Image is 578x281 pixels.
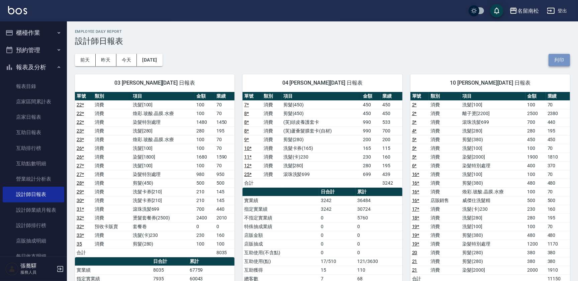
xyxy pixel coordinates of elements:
[546,196,570,205] td: 500
[131,153,195,161] td: 染髮[1800]
[93,179,131,187] td: 消費
[262,170,282,179] td: 消費
[93,170,131,179] td: 消費
[93,205,131,213] td: 消費
[412,267,417,273] a: 21
[429,179,461,187] td: 消費
[361,144,381,153] td: 165
[215,153,235,161] td: 1590
[546,118,570,126] td: 440
[215,179,235,187] td: 500
[282,144,362,153] td: 洗髮卡券(165)
[3,125,64,140] a: 互助日報表
[282,161,362,170] td: 洗髮[280]
[356,222,402,231] td: 0
[461,170,525,179] td: 洗髮[100]
[361,92,381,101] th: 金額
[93,196,131,205] td: 消費
[429,170,461,179] td: 消費
[93,231,131,240] td: 消費
[429,205,461,213] td: 消費
[319,240,356,248] td: 0
[215,222,235,231] td: 0
[93,126,131,135] td: 消費
[75,248,93,257] td: 合計
[381,170,402,179] td: 439
[429,231,461,240] td: 消費
[461,248,525,257] td: 剪髮(280)
[429,213,461,222] td: 消費
[195,126,215,135] td: 280
[507,4,542,18] button: 名留南松
[381,92,402,101] th: 業績
[83,80,226,86] span: 03 [PERSON_NAME][DATE] 日報表
[356,231,402,240] td: 0
[137,54,162,66] button: [DATE]
[215,248,235,257] td: 8035
[195,135,215,144] td: 100
[461,126,525,135] td: 洗髮[280]
[429,196,461,205] td: 店販銷售
[195,196,215,205] td: 210
[262,118,282,126] td: 消費
[356,248,402,257] td: 0
[282,109,362,118] td: 剪髮(450)
[356,196,402,205] td: 36484
[429,161,461,170] td: 消費
[525,144,546,153] td: 100
[75,92,234,257] table: a dense table
[429,248,461,257] td: 消費
[131,231,195,240] td: 洗髮(卡)230
[549,54,570,66] button: 列印
[93,118,131,126] td: 消費
[429,92,461,101] th: 類別
[418,80,562,86] span: 10 [PERSON_NAME][DATE] 日報表
[429,126,461,135] td: 消費
[243,266,319,274] td: 互助獲得
[319,231,356,240] td: 0
[319,188,356,196] th: 日合計
[77,241,82,247] a: 35
[131,240,195,248] td: 剪髮(280)
[243,92,402,188] table: a dense table
[282,100,362,109] td: 剪髮(450)
[525,231,546,240] td: 480
[3,94,64,109] a: 店家區間累計表
[93,222,131,231] td: 預收卡販賣
[3,202,64,218] a: 設計師業績月報表
[319,266,356,274] td: 15
[215,187,235,196] td: 145
[525,153,546,161] td: 1900
[490,4,503,17] button: save
[461,161,525,170] td: 染髮特別處理
[262,153,282,161] td: 消費
[3,249,64,264] a: 每日收支明細
[381,161,402,170] td: 195
[93,135,131,144] td: 消費
[131,161,195,170] td: 洗髮[100]
[3,109,64,125] a: 店家日報表
[429,266,461,274] td: 消費
[131,118,195,126] td: 染髮特別處理
[195,144,215,153] td: 100
[195,153,215,161] td: 1680
[319,205,356,213] td: 3242
[215,170,235,179] td: 950
[215,196,235,205] td: 145
[356,213,402,222] td: 5760
[215,161,235,170] td: 70
[381,179,402,187] td: 3242
[544,5,570,17] button: 登出
[429,187,461,196] td: 消費
[546,205,570,213] td: 160
[381,109,402,118] td: 450
[381,153,402,161] td: 160
[356,205,402,213] td: 30724
[361,109,381,118] td: 450
[319,222,356,231] td: 0
[461,118,525,126] td: 滾珠洗髪699
[20,263,55,269] h5: 張蕎驛
[461,100,525,109] td: 洗髮[100]
[93,144,131,153] td: 消費
[525,222,546,231] td: 100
